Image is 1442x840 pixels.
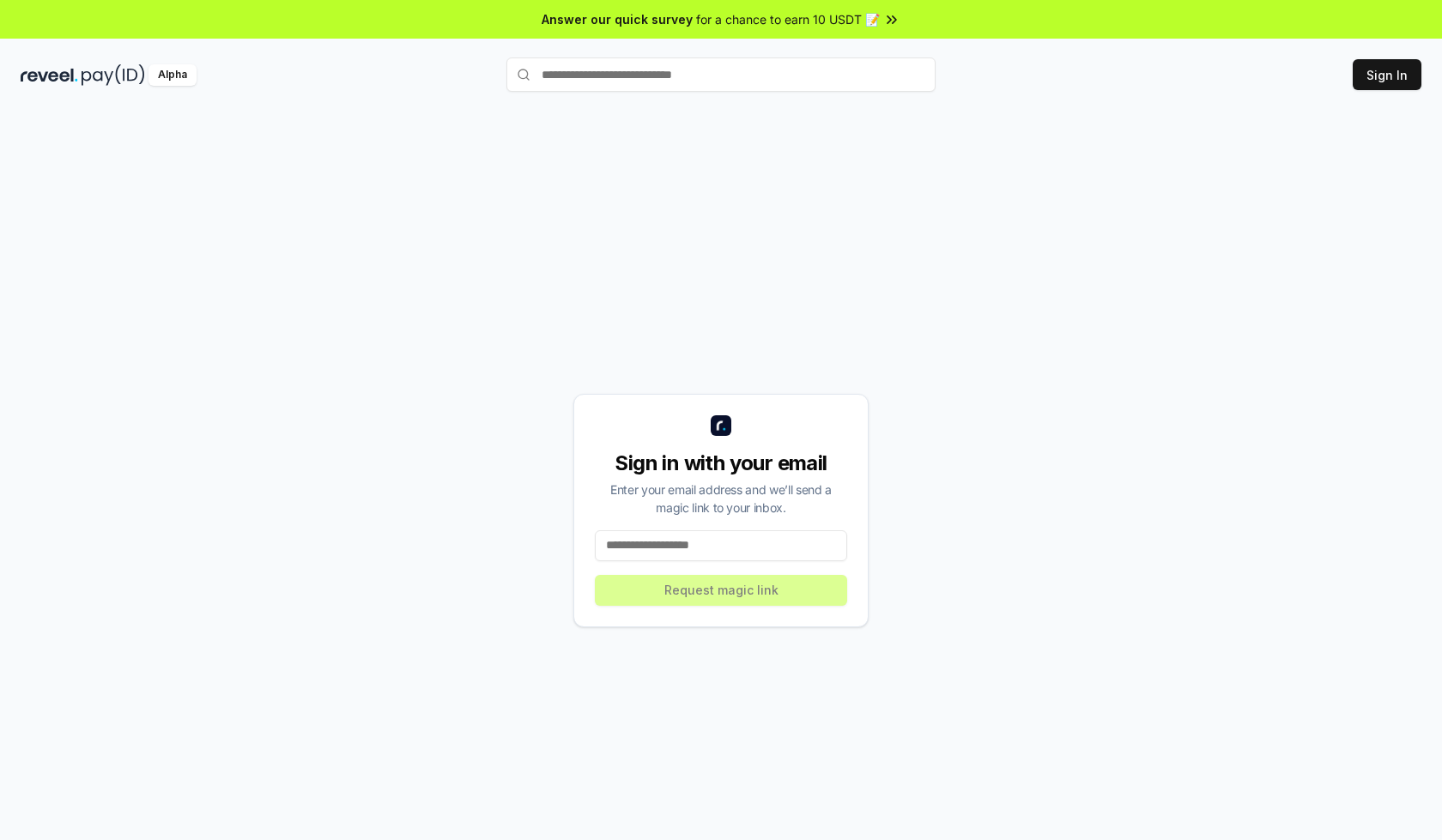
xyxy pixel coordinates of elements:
[542,10,693,28] span: Answer our quick survey
[82,64,145,86] img: pay_id
[148,64,197,86] div: Alpha
[1353,59,1421,90] button: Sign In
[21,64,78,86] img: reveel_dark
[595,450,847,477] div: Sign in with your email
[595,480,847,517] div: Enter your email address and we’ll send a magic link to your inbox.
[696,10,880,28] span: for a chance to earn 10 USDT 📝
[711,415,731,436] img: logo_small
